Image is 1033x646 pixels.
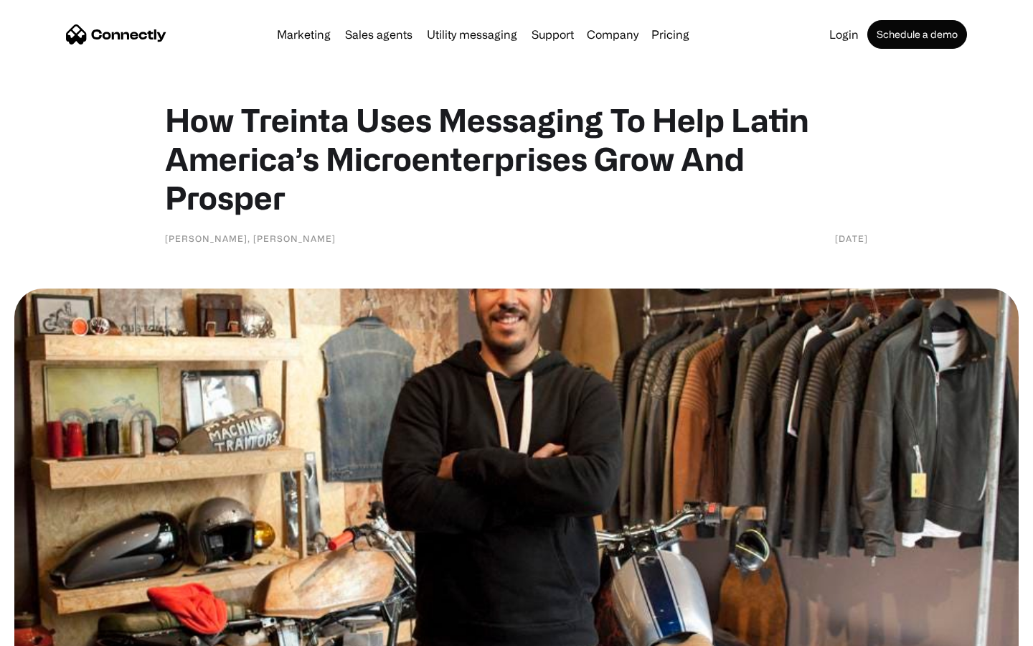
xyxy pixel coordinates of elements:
div: [DATE] [835,231,868,245]
div: Company [587,24,638,45]
a: Login [824,29,864,40]
a: Utility messaging [421,29,523,40]
a: Sales agents [339,29,418,40]
a: Schedule a demo [867,20,967,49]
div: [PERSON_NAME], [PERSON_NAME] [165,231,336,245]
a: Support [526,29,580,40]
ul: Language list [29,621,86,641]
h1: How Treinta Uses Messaging To Help Latin America’s Microenterprises Grow And Prosper [165,100,868,217]
aside: Language selected: English [14,621,86,641]
a: Pricing [646,29,695,40]
a: Marketing [271,29,336,40]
